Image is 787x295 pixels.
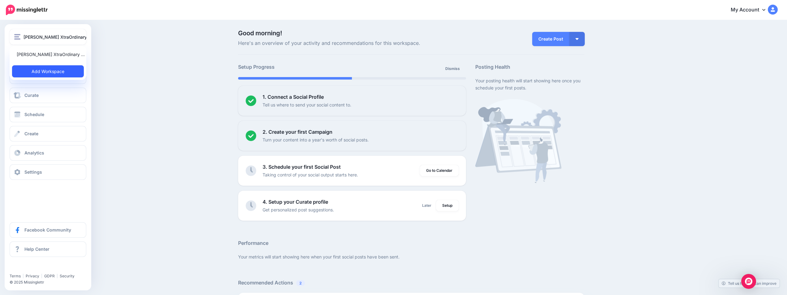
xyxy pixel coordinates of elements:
p: Turn your content into a year's worth of social posts. [263,136,369,143]
a: Settings [10,164,86,180]
span: 2 [296,280,305,286]
p: Get personalized post suggestions. [263,206,334,213]
h5: Recommended Actions [238,279,584,287]
div: Open Intercom Messenger [741,274,756,289]
button: [PERSON_NAME] XtraOrdinary Romance [10,29,86,45]
span: Facebook Community [24,227,71,232]
a: Dismiss [442,63,464,74]
p: Tell us where to send your social content to. [263,101,351,108]
a: Analytics [10,145,86,161]
img: Missinglettr [6,5,48,15]
a: Add Workspace [12,65,84,77]
a: Go to Calendar [420,165,459,176]
b: 2. Create your first Campaign [263,129,332,135]
span: | [57,274,58,278]
img: menu.png [14,34,20,40]
span: Settings [24,169,42,175]
h5: Setup Progress [238,63,352,71]
a: My Account [725,2,778,18]
img: clock-grey.png [246,165,256,176]
span: | [41,274,42,278]
span: Help Center [24,246,49,252]
a: Curate [10,88,86,103]
span: Here's an overview of your activity and recommendations for this workspace. [238,39,466,47]
span: Analytics [24,150,44,155]
span: | [23,274,24,278]
a: Setup [436,200,459,211]
a: GDPR [44,274,55,278]
p: Taking control of your social output starts here. [263,171,358,178]
img: checked-circle.png [246,95,256,106]
p: Your metrics will start showing here when your first social posts have been sent. [238,253,584,260]
b: 3. Schedule your first Social Post [263,164,341,170]
iframe: Twitter Follow Button [10,265,57,271]
a: Tell us how we can improve [719,279,780,288]
img: checked-circle.png [246,130,256,141]
li: © 2025 Missinglettr [10,279,90,285]
span: Good morning! [238,29,282,37]
h5: Performance [238,239,584,247]
a: Facebook Community [10,222,86,238]
span: Create [24,131,38,136]
a: Create Post [532,32,569,46]
a: Create [10,126,86,141]
a: Terms [10,274,21,278]
a: Help Center [10,241,86,257]
a: Later [418,200,435,211]
b: 1. Connect a Social Profile [263,94,324,100]
img: calendar-waiting.png [475,99,562,183]
img: clock-grey.png [246,200,256,211]
b: 4. Setup your Curate profile [263,199,328,205]
a: Privacy [26,274,39,278]
a: Security [60,274,75,278]
a: [PERSON_NAME] XtraOrdinary … [12,48,84,60]
p: Your posting health will start showing here once you schedule your first posts. [475,77,584,91]
span: [PERSON_NAME] XtraOrdinary Romance [24,33,107,41]
span: Curate [24,93,39,98]
h5: Posting Health [475,63,584,71]
span: Schedule [24,112,44,117]
img: arrow-down-white.png [575,38,579,40]
a: Schedule [10,107,86,122]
